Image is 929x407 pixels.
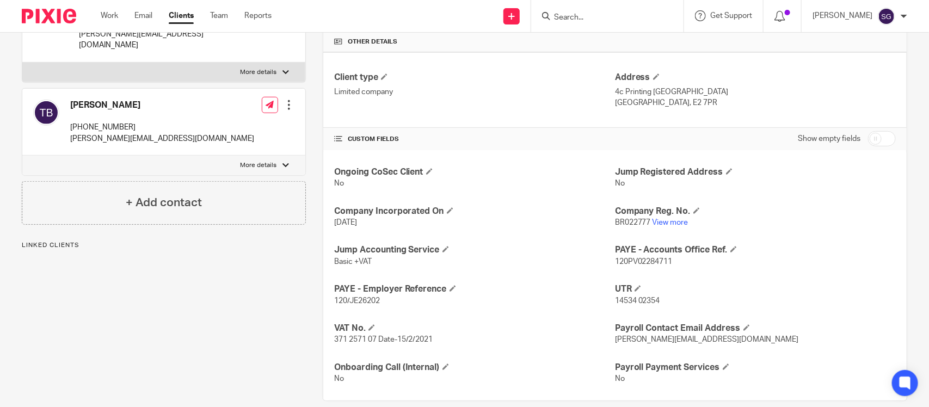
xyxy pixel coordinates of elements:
[334,375,344,383] span: No
[615,87,896,97] p: 4c Printing [GEOGRAPHIC_DATA]
[70,122,254,133] p: [PHONE_NUMBER]
[169,10,194,21] a: Clients
[334,336,433,343] span: 371 2571 07 Date-15/2/2021
[334,72,615,83] h4: Client type
[101,10,118,21] a: Work
[241,68,277,77] p: More details
[615,323,896,334] h4: Payroll Contact Email Address
[813,10,872,21] p: [PERSON_NAME]
[615,219,651,226] span: BR022777
[615,72,896,83] h4: Address
[615,336,799,343] span: [PERSON_NAME][EMAIL_ADDRESS][DOMAIN_NAME]
[615,258,673,266] span: 120PV02284711
[553,13,651,23] input: Search
[334,323,615,334] h4: VAT No.
[615,283,896,295] h4: UTR
[334,206,615,217] h4: Company Incorporated On
[334,180,344,187] span: No
[22,9,76,23] img: Pixie
[79,29,262,51] p: [PERSON_NAME][EMAIL_ADDRESS][DOMAIN_NAME]
[22,241,306,250] p: Linked clients
[33,100,59,126] img: svg%3E
[798,133,860,144] label: Show empty fields
[334,219,357,226] span: [DATE]
[615,362,896,373] h4: Payroll Payment Services
[334,244,615,256] h4: Jump Accounting Service
[615,166,896,178] h4: Jump Registered Address
[878,8,895,25] img: svg%3E
[334,135,615,144] h4: CUSTOM FIELDS
[334,87,615,97] p: Limited company
[348,38,397,46] span: Other details
[710,12,752,20] span: Get Support
[244,10,272,21] a: Reports
[126,194,202,211] h4: + Add contact
[615,97,896,108] p: [GEOGRAPHIC_DATA], E2 7PR
[653,219,688,226] a: View more
[134,10,152,21] a: Email
[615,244,896,256] h4: PAYE - Accounts Office Ref.
[70,133,254,144] p: [PERSON_NAME][EMAIL_ADDRESS][DOMAIN_NAME]
[615,206,896,217] h4: Company Reg. No.
[615,297,660,305] span: 14534 02354
[334,297,380,305] span: 120/JE26202
[241,161,277,170] p: More details
[334,166,615,178] h4: Ongoing CoSec Client
[334,283,615,295] h4: PAYE - Employer Reference
[70,100,254,111] h4: [PERSON_NAME]
[615,180,625,187] span: No
[615,375,625,383] span: No
[334,362,615,373] h4: Onboarding Call (Internal)
[334,258,372,266] span: Basic +VAT
[210,10,228,21] a: Team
